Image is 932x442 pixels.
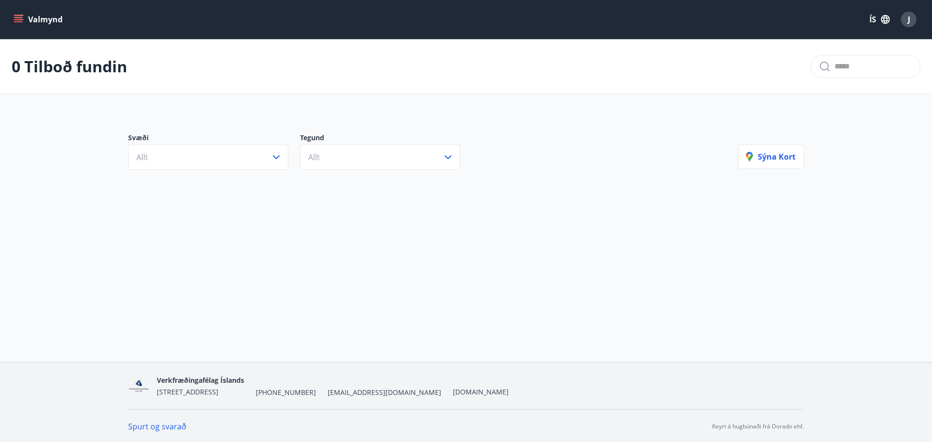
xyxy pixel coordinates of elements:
[897,8,920,31] button: J
[300,133,472,145] p: Tegund
[738,145,804,169] button: Sýna kort
[128,133,300,145] p: Svæði
[12,11,67,28] button: menu
[300,145,460,170] button: Allt
[157,376,244,385] span: Verkfræðingafélag Íslands
[908,14,910,25] span: J
[256,388,316,397] span: [PHONE_NUMBER]
[864,11,895,28] button: ÍS
[128,421,186,432] a: Spurt og svarað
[712,422,804,431] p: Keyrt á hugbúnaði frá Dorado ehf.
[308,152,320,163] span: Allt
[136,152,148,163] span: Allt
[157,387,218,396] span: [STREET_ADDRESS]
[12,56,127,77] p: 0 Tilboð fundin
[128,145,288,170] button: Allt
[453,387,509,396] a: [DOMAIN_NAME]
[128,376,149,396] img: zH7ieRZ5MdB4c0oPz1vcDZy7gcR7QQ5KLJqXv9KS.png
[746,151,796,162] p: Sýna kort
[328,388,441,397] span: [EMAIL_ADDRESS][DOMAIN_NAME]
